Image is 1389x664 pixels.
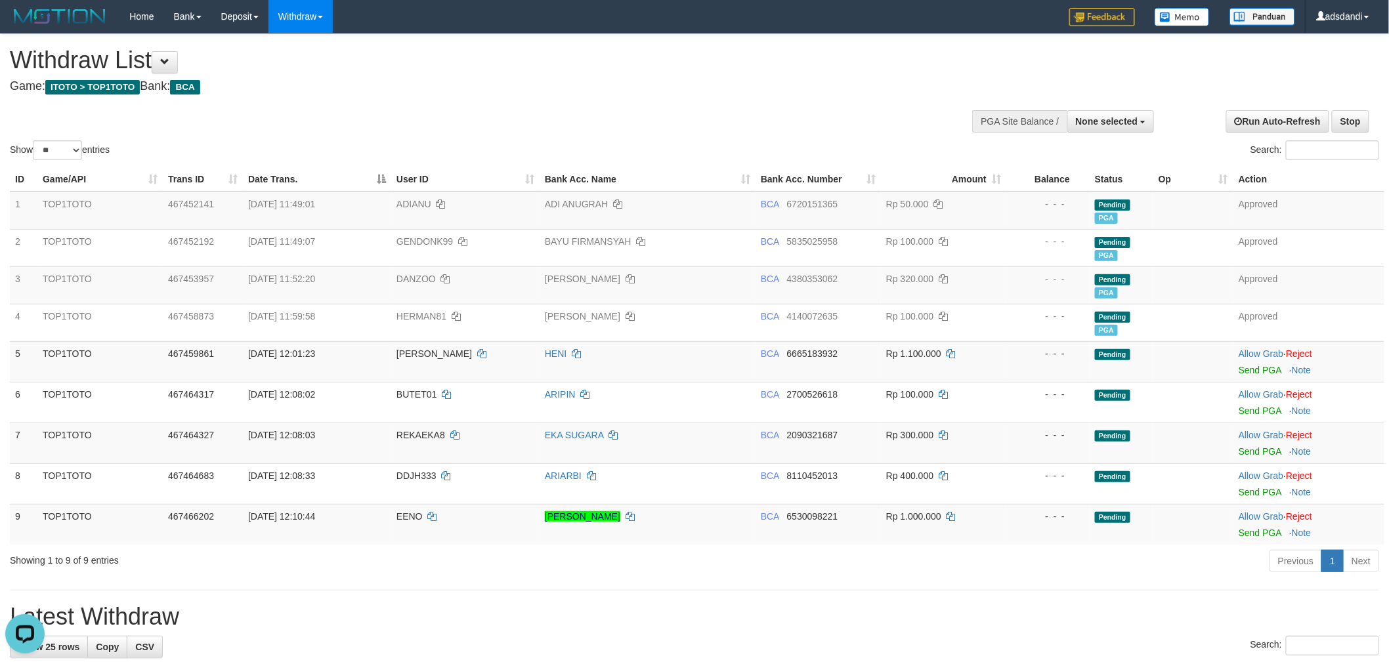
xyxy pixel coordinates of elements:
td: · [1233,504,1384,545]
span: Pending [1095,237,1130,248]
div: PGA Site Balance / [972,110,1067,133]
th: Bank Acc. Name: activate to sort column ascending [540,167,756,192]
a: Note [1292,528,1312,538]
th: ID [10,167,37,192]
span: PGA [1095,287,1118,299]
a: HENI [545,348,566,359]
label: Search: [1250,140,1379,160]
td: TOP1TOTO [37,463,163,504]
a: CSV [127,636,163,658]
span: · [1239,430,1286,440]
a: [PERSON_NAME] [545,311,620,322]
h1: Withdraw List [10,47,913,73]
span: Copy 6530098221 to clipboard [787,511,838,522]
span: [DATE] 12:10:44 [248,511,315,522]
div: - - - [1012,235,1084,248]
span: Rp 400.000 [886,470,933,481]
td: TOP1TOTO [37,423,163,463]
span: Rp 1.100.000 [886,348,941,359]
span: [PERSON_NAME] [396,348,472,359]
div: - - - [1012,272,1084,285]
label: Search: [1250,636,1379,655]
span: 467464317 [168,389,214,400]
span: 467452141 [168,199,214,209]
span: Copy 4380353062 to clipboard [787,274,838,284]
div: - - - [1012,388,1084,401]
a: ARIPIN [545,389,576,400]
span: PGA [1095,213,1118,224]
td: TOP1TOTO [37,192,163,230]
img: panduan.png [1229,8,1295,26]
span: Copy [96,642,119,652]
a: Reject [1286,430,1312,440]
td: Approved [1233,192,1384,230]
span: DDJH333 [396,470,437,481]
th: Action [1233,167,1384,192]
span: Rp 100.000 [886,389,933,400]
span: PGA [1095,250,1118,261]
a: Reject [1286,348,1312,359]
button: None selected [1067,110,1155,133]
span: Copy 5835025958 to clipboard [787,236,838,247]
a: Next [1343,550,1379,572]
a: Reject [1286,511,1312,522]
span: Pending [1095,312,1130,323]
span: [DATE] 12:08:03 [248,430,315,440]
div: - - - [1012,510,1084,523]
span: [DATE] 11:49:07 [248,236,315,247]
td: TOP1TOTO [37,304,163,341]
div: - - - [1012,428,1084,442]
a: Send PGA [1239,446,1281,457]
img: MOTION_logo.png [10,7,110,26]
span: [DATE] 12:08:02 [248,389,315,400]
span: Rp 50.000 [886,199,929,209]
span: Pending [1095,199,1130,211]
input: Search: [1286,636,1379,655]
a: [PERSON_NAME] [545,511,620,522]
span: DANZOO [396,274,436,284]
span: Copy 4140072635 to clipboard [787,311,838,322]
td: · [1233,463,1384,504]
span: Pending [1095,430,1130,442]
span: BCA [761,511,779,522]
span: Copy 8110452013 to clipboard [787,470,838,481]
span: 467458873 [168,311,214,322]
td: · [1233,341,1384,382]
span: BCA [761,274,779,284]
span: CSV [135,642,154,652]
a: ARIARBI [545,470,582,481]
td: 5 [10,341,37,382]
span: ADIANU [396,199,431,209]
a: Note [1292,405,1312,416]
span: BCA [761,199,779,209]
span: [DATE] 12:08:33 [248,470,315,481]
a: Note [1292,365,1312,375]
a: Allow Grab [1239,511,1283,522]
a: Send PGA [1239,365,1281,375]
a: EKA SUGARA [545,430,603,440]
span: Pending [1095,274,1130,285]
span: · [1239,348,1286,359]
label: Show entries [10,140,110,160]
button: Open LiveChat chat widget [5,5,45,45]
span: 467466202 [168,511,214,522]
th: Trans ID: activate to sort column ascending [163,167,243,192]
span: · [1239,389,1286,400]
a: BAYU FIRMANSYAH [545,236,631,247]
span: REKAEKA8 [396,430,445,440]
th: Balance [1006,167,1090,192]
td: 1 [10,192,37,230]
span: 467464327 [168,430,214,440]
td: Approved [1233,229,1384,266]
td: · [1233,423,1384,463]
a: Copy [87,636,127,658]
div: Showing 1 to 9 of 9 entries [10,549,569,567]
td: 7 [10,423,37,463]
th: Bank Acc. Number: activate to sort column ascending [756,167,881,192]
span: BCA [761,236,779,247]
h4: Game: Bank: [10,80,913,93]
th: Amount: activate to sort column ascending [881,167,1006,192]
a: ADI ANUGRAH [545,199,608,209]
span: Copy 2700526618 to clipboard [787,389,838,400]
th: Op: activate to sort column ascending [1153,167,1233,192]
